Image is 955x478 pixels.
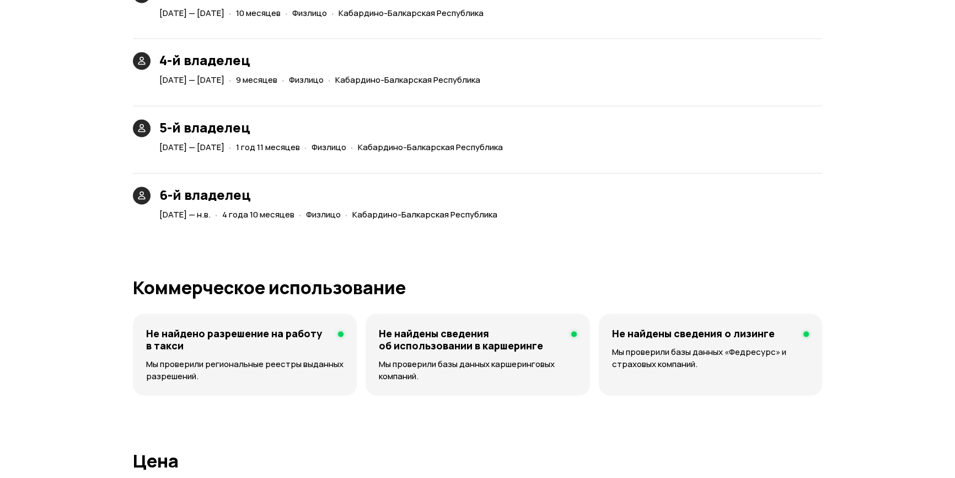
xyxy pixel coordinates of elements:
span: · [229,138,232,156]
span: · [229,71,232,89]
h1: Коммерческое использование [133,278,822,298]
span: Кабардино-Балкарская Республика [335,74,480,86]
span: 10 месяцев [236,7,281,19]
span: [DATE] — н.в. [159,209,211,220]
span: · [331,4,334,22]
h1: Цена [133,451,822,471]
span: 4 года 10 месяцев [222,209,294,220]
p: Мы проверили базы данных «Федресурс» и страховых компаний. [612,346,809,370]
p: Мы проверили региональные реестры выданных разрешений. [146,358,344,383]
p: Мы проверили базы данных каршеринговых компаний. [379,358,576,383]
h3: 5-й владелец [159,120,507,135]
span: · [299,205,302,224]
span: Физлицо [289,74,324,86]
span: Физлицо [306,209,341,220]
h4: Не найдено разрешение на работу в такси [146,327,329,352]
span: · [285,4,288,22]
span: · [351,138,353,156]
span: Физлицо [292,7,327,19]
h3: 6-й владелец [159,187,502,203]
span: · [328,71,331,89]
span: Кабардино-Балкарская Республика [352,209,497,220]
span: 9 месяцев [236,74,277,86]
h4: Не найдены сведения о лизинге [612,327,775,339]
span: · [345,205,348,224]
span: · [229,4,232,22]
span: [DATE] — [DATE] [159,141,224,153]
span: · [282,71,285,89]
span: [DATE] — [DATE] [159,7,224,19]
span: [DATE] — [DATE] [159,74,224,86]
span: Физлицо [312,141,346,153]
h3: 4-й владелец [159,52,485,68]
h4: Не найдены сведения об использовании в каршеринге [379,327,562,352]
span: · [304,138,307,156]
span: Кабардино-Балкарская Республика [339,7,484,19]
span: · [215,205,218,224]
span: Кабардино-Балкарская Республика [358,141,503,153]
span: 1 год 11 месяцев [236,141,300,153]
